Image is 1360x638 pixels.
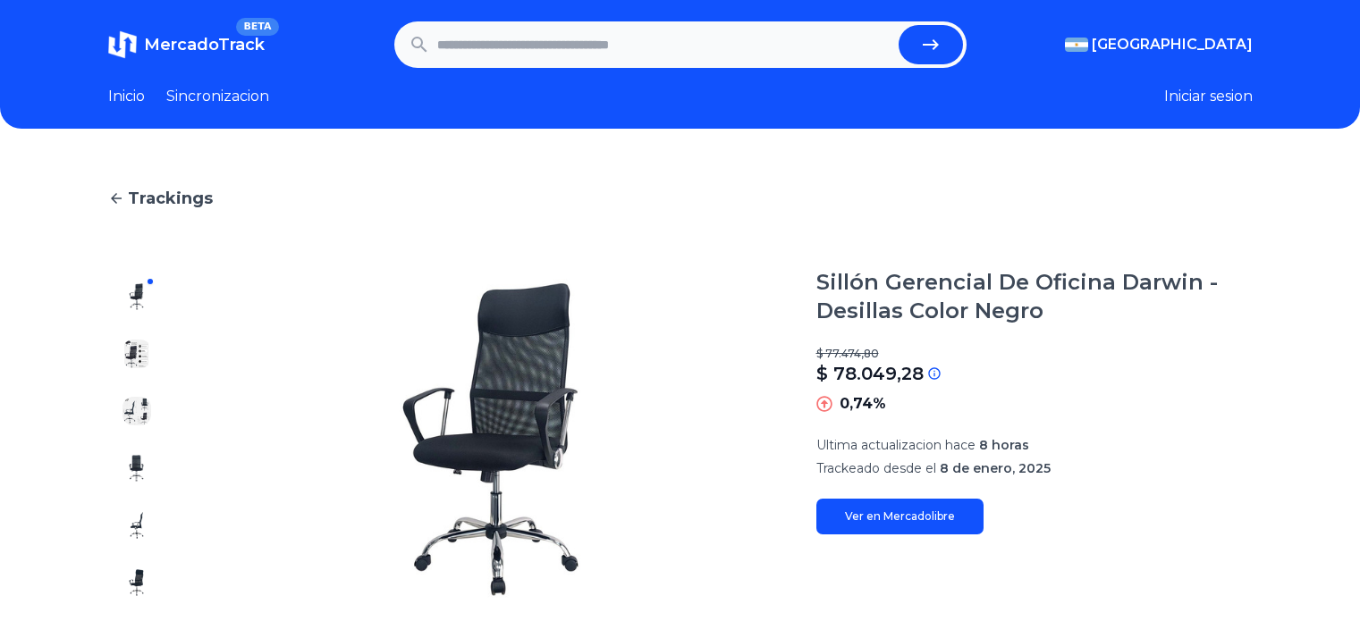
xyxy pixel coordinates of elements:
[122,454,151,483] img: Sillón Gerencial De Oficina Darwin - Desillas Color Negro
[108,30,265,59] a: MercadoTrackBETA
[166,86,269,107] a: Sincronizacion
[108,30,137,59] img: MercadoTrack
[816,460,936,476] span: Trackeado desde el
[816,268,1253,325] h1: Sillón Gerencial De Oficina Darwin - Desillas Color Negro
[122,282,151,311] img: Sillón Gerencial De Oficina Darwin - Desillas Color Negro
[979,437,1029,453] span: 8 horas
[1065,34,1253,55] button: [GEOGRAPHIC_DATA]
[940,460,1051,476] span: 8 de enero, 2025
[1065,38,1088,52] img: Argentina
[840,393,886,415] p: 0,74%
[1164,86,1253,107] button: Iniciar sesion
[144,35,265,55] span: MercadoTrack
[122,340,151,368] img: Sillón Gerencial De Oficina Darwin - Desillas Color Negro
[122,568,151,597] img: Sillón Gerencial De Oficina Darwin - Desillas Color Negro
[108,86,145,107] a: Inicio
[816,499,984,534] a: Ver en Mercadolibre
[1092,34,1253,55] span: [GEOGRAPHIC_DATA]
[816,437,976,453] span: Ultima actualizacion hace
[122,397,151,425] img: Sillón Gerencial De Oficina Darwin - Desillas Color Negro
[201,268,781,611] img: Sillón Gerencial De Oficina Darwin - Desillas Color Negro
[122,511,151,540] img: Sillón Gerencial De Oficina Darwin - Desillas Color Negro
[816,361,924,386] p: $ 78.049,28
[816,347,1253,361] p: $ 77.474,80
[108,186,1253,211] a: Trackings
[236,18,278,36] span: BETA
[128,186,213,211] span: Trackings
